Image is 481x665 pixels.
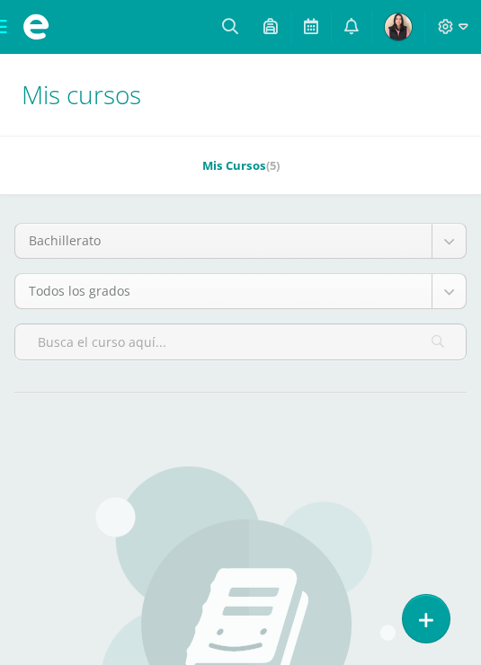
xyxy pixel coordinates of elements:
[15,324,466,359] input: Busca el curso aquí...
[22,77,141,111] span: Mis cursos
[385,13,412,40] img: fb56935bba63daa7fe05cf2484700457.png
[15,274,466,308] a: Todos los grados
[15,224,466,258] a: Bachillerato
[29,224,418,258] span: Bachillerato
[266,157,280,173] span: (5)
[29,274,418,308] span: Todos los grados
